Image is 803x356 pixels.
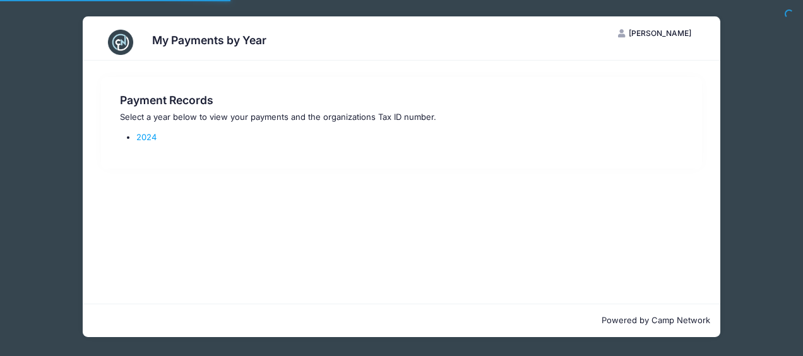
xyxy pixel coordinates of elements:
h3: Payment Records [120,93,684,107]
img: CampNetwork [108,30,133,55]
p: Select a year below to view your payments and the organizations Tax ID number. [120,111,684,124]
span: [PERSON_NAME] [629,28,691,38]
h3: My Payments by Year [152,33,266,47]
button: [PERSON_NAME] [607,23,702,44]
a: 2024 [136,132,157,142]
p: Powered by Camp Network [93,314,710,327]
